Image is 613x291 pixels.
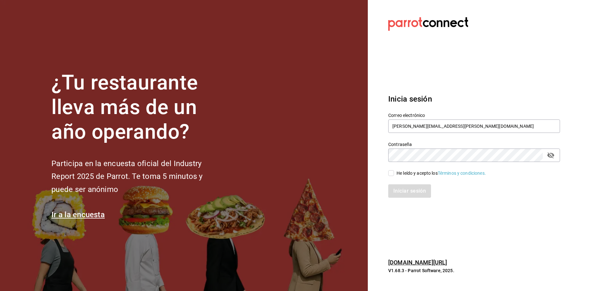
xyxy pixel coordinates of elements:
[388,267,560,274] p: V1.68.3 - Parrot Software, 2025.
[388,259,447,266] a: [DOMAIN_NAME][URL]
[388,113,560,118] label: Correo electrónico
[397,170,486,177] div: He leído y acepto los
[545,150,556,161] button: passwordField
[438,171,486,176] a: Términos y condiciones.
[51,157,224,196] h2: Participa en la encuesta oficial del Industry Report 2025 de Parrot. Te toma 5 minutos y puede se...
[388,142,560,147] label: Contraseña
[388,93,560,105] h3: Inicia sesión
[51,71,224,144] h1: ¿Tu restaurante lleva más de un año operando?
[388,119,560,133] input: Ingresa tu correo electrónico
[51,210,105,219] a: Ir a la encuesta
